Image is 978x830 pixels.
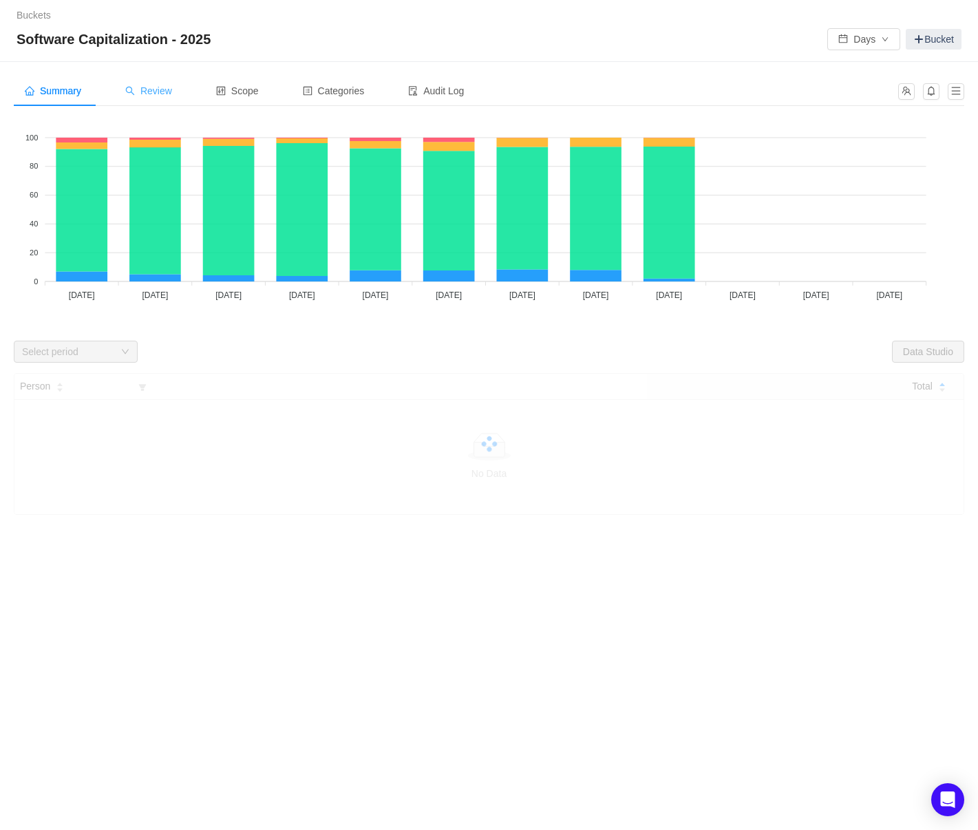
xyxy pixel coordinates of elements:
i: icon: control [216,86,226,96]
a: Bucket [906,29,961,50]
a: Buckets [17,10,51,21]
tspan: [DATE] [509,290,535,300]
tspan: 20 [30,248,38,257]
i: icon: profile [303,86,312,96]
tspan: [DATE] [876,290,902,300]
button: icon: menu [948,83,964,100]
tspan: 0 [34,277,38,286]
button: icon: bell [923,83,939,100]
span: Review [125,85,172,96]
tspan: [DATE] [363,290,389,300]
tspan: [DATE] [583,290,609,300]
button: icon: team [898,83,915,100]
tspan: [DATE] [656,290,682,300]
tspan: [DATE] [730,290,756,300]
tspan: [DATE] [142,290,169,300]
tspan: 40 [30,220,38,228]
tspan: 60 [30,191,38,199]
tspan: 80 [30,162,38,170]
span: Summary [25,85,81,96]
div: Select period [22,345,114,359]
i: icon: audit [408,86,418,96]
i: icon: search [125,86,135,96]
span: Audit Log [408,85,464,96]
tspan: [DATE] [289,290,315,300]
i: icon: down [121,348,129,357]
tspan: 100 [25,134,38,142]
tspan: [DATE] [69,290,95,300]
tspan: [DATE] [436,290,462,300]
tspan: [DATE] [215,290,242,300]
span: Software Capitalization - 2025 [17,28,219,50]
button: icon: calendarDaysicon: down [827,28,900,50]
tspan: [DATE] [803,290,829,300]
i: icon: home [25,86,34,96]
div: Open Intercom Messenger [931,783,964,816]
span: Categories [303,85,365,96]
span: Scope [216,85,259,96]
